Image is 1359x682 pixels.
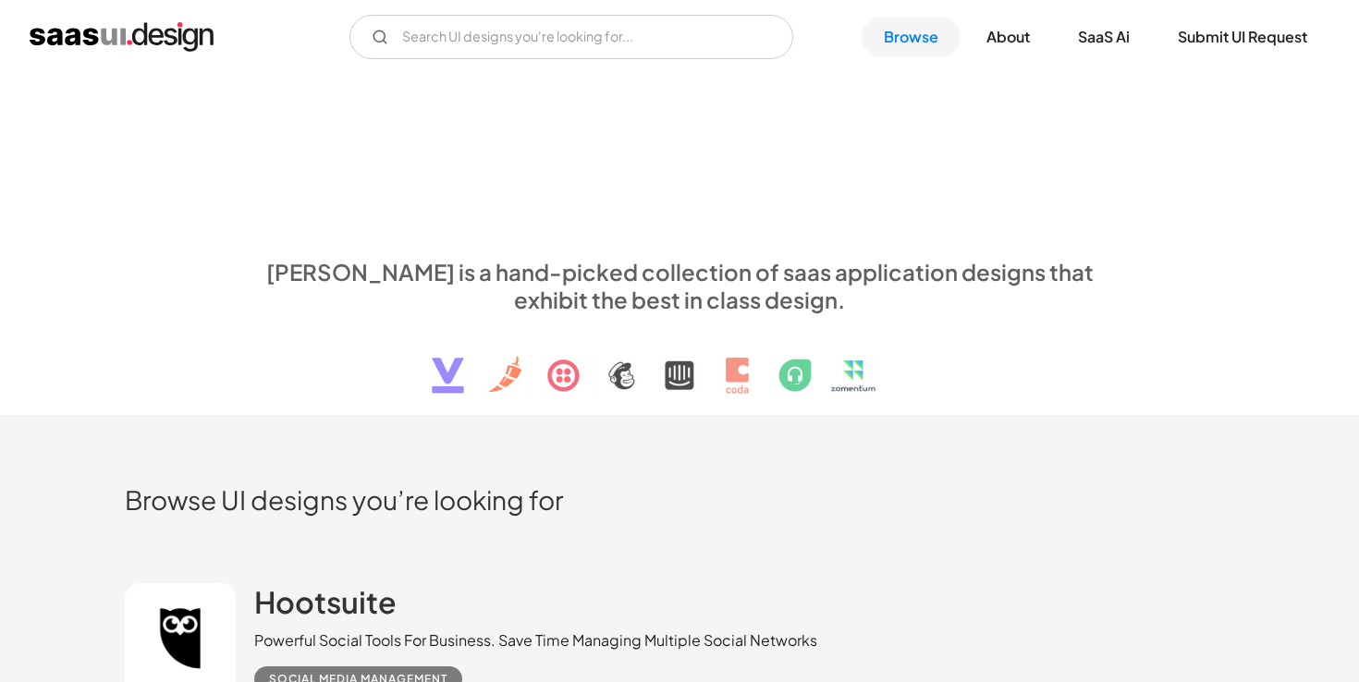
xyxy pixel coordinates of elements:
[349,15,793,59] input: Search UI designs you're looking for...
[254,583,397,620] h2: Hootsuite
[254,629,817,652] div: Powerful Social Tools For Business. Save Time Managing Multiple Social Networks
[862,17,961,57] a: Browse
[964,17,1052,57] a: About
[254,583,397,629] a: Hootsuite
[125,483,1234,516] h2: Browse UI designs you’re looking for
[254,258,1105,313] div: [PERSON_NAME] is a hand-picked collection of saas application designs that exhibit the best in cl...
[399,313,960,409] img: text, icon, saas logo
[254,97,1105,239] h1: Explore SaaS UI design patterns & interactions.
[1156,17,1329,57] a: Submit UI Request
[30,22,214,52] a: home
[1056,17,1152,57] a: SaaS Ai
[349,15,793,59] form: Email Form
